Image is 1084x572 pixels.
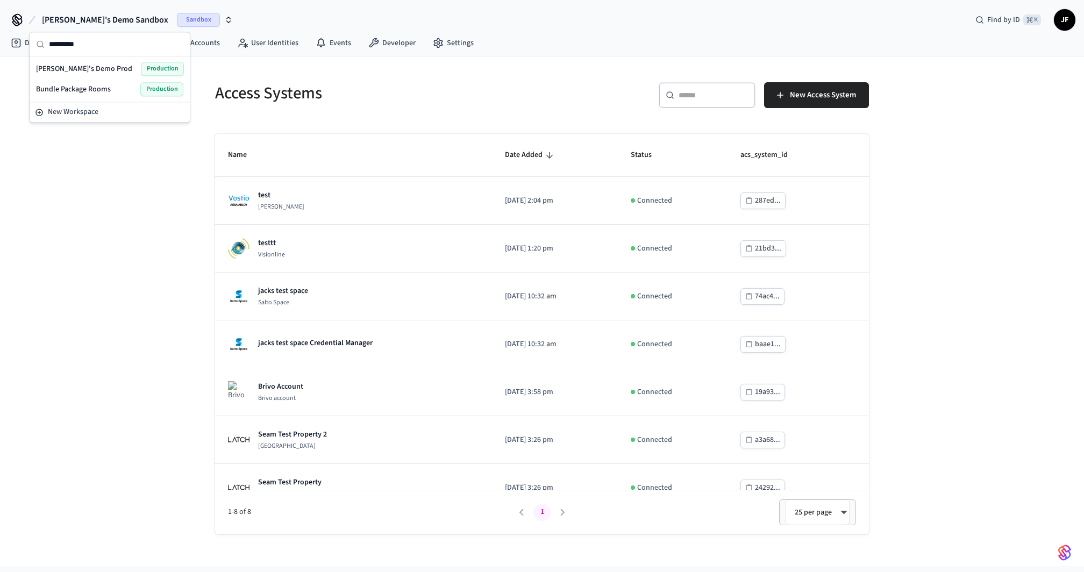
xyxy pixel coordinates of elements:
p: jacks test space [258,285,308,296]
p: [DATE] 3:26 pm [505,482,605,494]
span: Status [631,147,666,163]
span: [PERSON_NAME]'s Demo Prod [36,63,132,74]
button: 19a93... [740,384,785,401]
p: Brivo account [258,394,303,403]
span: New Access System [790,88,856,102]
nav: pagination navigation [511,504,573,521]
p: [DATE] 10:32 am [505,339,605,350]
p: test [258,190,304,201]
span: Production [140,82,183,96]
span: [PERSON_NAME]'s Demo Sandbox [42,13,168,26]
img: Latch Building Logo [228,477,249,498]
button: page 1 [533,504,551,521]
p: Connected [637,434,672,446]
span: Name [228,147,261,163]
div: a3a68... [755,433,780,447]
p: [DATE] 10:32 am [505,291,605,302]
div: 19a93... [755,385,780,399]
span: JF [1055,10,1074,30]
p: Connected [637,482,672,494]
button: 74ac4... [740,288,785,305]
div: 24292... [755,481,780,495]
img: Assa Abloy Vostio Logo [228,190,249,211]
p: Seam Test Property 2 [258,429,327,440]
button: 24292... [740,480,785,496]
p: Connected [637,195,672,206]
a: Events [307,33,360,53]
p: Connected [637,291,672,302]
a: User Identities [229,33,307,53]
h5: Access Systems [215,82,536,104]
img: Salto Space Logo [228,285,249,307]
img: Brivo account Logo [228,381,249,403]
span: acs_system_id [740,147,802,163]
p: jacks test space Credential Manager [258,338,373,348]
div: 74ac4... [755,290,780,303]
span: 1-8 of 8 [228,506,511,518]
p: [DATE] 1:20 pm [505,243,605,254]
div: 21bd3... [755,242,781,255]
span: Sandbox [177,13,220,27]
p: [GEOGRAPHIC_DATA] [258,442,327,451]
a: Settings [424,33,482,53]
p: [PERSON_NAME] [258,203,304,211]
span: ⌘ K [1023,15,1041,25]
button: baae1... [740,336,786,353]
button: a3a68... [740,432,785,448]
div: baae1... [755,338,781,351]
p: Connected [637,243,672,254]
p: testtt [258,238,285,248]
p: [DATE] 2:04 pm [505,195,605,206]
span: Date Added [505,147,557,163]
p: Brivo Account [258,381,303,392]
button: New Access System [764,82,869,108]
p: Connected [637,339,672,350]
img: SeamLogoGradient.69752ec5.svg [1058,544,1071,561]
button: 21bd3... [740,240,786,257]
div: Find by ID⌘ K [967,10,1050,30]
a: Devices [2,33,58,53]
button: 287ed... [740,192,786,209]
div: Suggestions [30,56,190,102]
p: Salto Space [258,298,308,307]
p: [DATE] 3:58 pm [505,387,605,398]
img: Salto Space Logo [228,333,249,355]
img: Visionline Logo [228,238,249,259]
button: JF [1054,9,1075,31]
p: Connected [637,387,672,398]
p: Visionline [258,251,285,259]
p: [DATE] 3:26 pm [505,434,605,446]
div: 25 per page [786,499,850,525]
button: New Workspace [31,103,189,121]
table: sticky table [215,134,869,560]
img: Latch Building Logo [228,429,249,451]
p: Seam Test Property [258,477,322,488]
span: Production [141,62,184,76]
div: 287ed... [755,194,781,208]
span: Find by ID [987,15,1020,25]
a: Developer [360,33,424,53]
span: Bundle Package Rooms [36,84,111,95]
span: New Workspace [48,106,98,118]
